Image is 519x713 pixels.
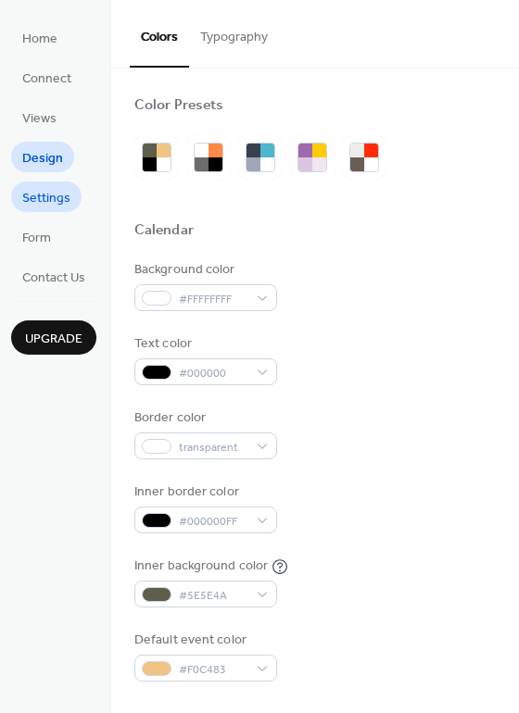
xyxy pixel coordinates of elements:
[22,269,85,288] span: Contact Us
[11,181,82,212] a: Settings
[134,408,273,428] div: Border color
[134,631,273,650] div: Default event color
[179,586,247,606] span: #5E5E4A
[179,660,247,680] span: #F0C483
[25,330,82,349] span: Upgrade
[134,260,273,280] div: Background color
[22,189,70,208] span: Settings
[179,512,247,532] span: #000000FF
[11,221,62,252] a: Form
[22,229,51,248] span: Form
[11,142,74,172] a: Design
[11,102,68,132] a: Views
[22,30,57,49] span: Home
[11,62,82,93] a: Connect
[179,290,247,309] span: #FFFFFFFF
[134,334,273,354] div: Text color
[179,364,247,383] span: #000000
[134,221,194,241] div: Calendar
[22,69,71,89] span: Connect
[11,261,96,292] a: Contact Us
[134,557,268,576] div: Inner background color
[22,149,63,169] span: Design
[134,96,223,116] div: Color Presets
[22,109,57,129] span: Views
[11,320,96,355] button: Upgrade
[11,22,69,53] a: Home
[134,482,273,502] div: Inner border color
[179,438,247,457] span: transparent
